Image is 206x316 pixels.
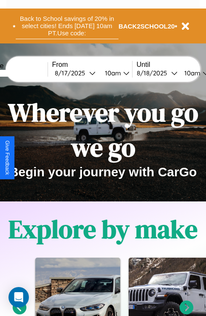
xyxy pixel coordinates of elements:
[137,69,171,77] div: 8 / 18 / 2025
[119,23,175,30] b: BACK2SCHOOL20
[16,13,119,39] button: Back to School savings of 20% in select cities! Ends [DATE] 10am PT.Use code:
[8,287,29,307] div: Open Intercom Messenger
[52,69,98,78] button: 8/17/2025
[4,141,10,175] div: Give Feedback
[52,61,132,69] label: From
[101,69,123,77] div: 10am
[8,212,198,247] h1: Explore by make
[180,69,203,77] div: 10am
[98,69,132,78] button: 10am
[55,69,89,77] div: 8 / 17 / 2025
